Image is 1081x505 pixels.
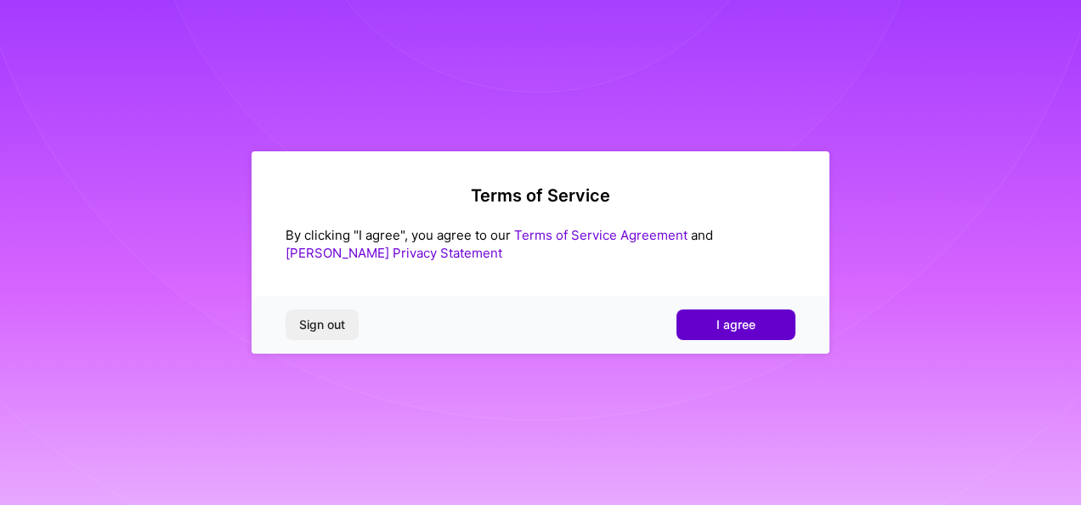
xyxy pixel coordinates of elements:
h2: Terms of Service [286,185,795,206]
a: Terms of Service Agreement [514,227,688,243]
a: [PERSON_NAME] Privacy Statement [286,245,502,261]
span: Sign out [299,316,345,333]
div: By clicking "I agree", you agree to our and [286,226,795,262]
span: I agree [716,316,756,333]
button: Sign out [286,309,359,340]
button: I agree [676,309,795,340]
